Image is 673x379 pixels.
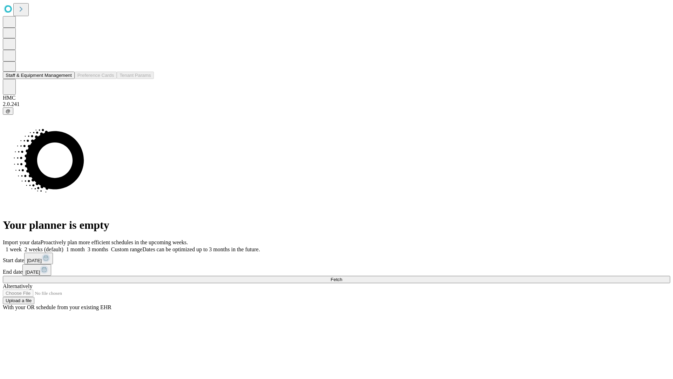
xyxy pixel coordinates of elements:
div: HMC [3,95,670,101]
span: 1 month [66,246,85,252]
span: Dates can be optimized up to 3 months in the future. [142,246,260,252]
span: 3 months [88,246,108,252]
button: @ [3,107,13,115]
button: Preference Cards [75,72,117,79]
span: Fetch [331,277,342,282]
button: [DATE] [22,264,51,276]
div: 2.0.241 [3,101,670,107]
span: 2 weeks (default) [25,246,63,252]
button: Staff & Equipment Management [3,72,75,79]
span: With your OR schedule from your existing EHR [3,304,111,310]
div: Start date [3,253,670,264]
span: Import your data [3,239,41,245]
span: Proactively plan more efficient schedules in the upcoming weeks. [41,239,188,245]
span: @ [6,108,11,114]
span: 1 week [6,246,22,252]
button: [DATE] [24,253,53,264]
span: Custom range [111,246,142,252]
h1: Your planner is empty [3,219,670,232]
span: Alternatively [3,283,32,289]
div: End date [3,264,670,276]
button: Fetch [3,276,670,283]
span: [DATE] [25,270,40,275]
button: Upload a file [3,297,34,304]
span: [DATE] [27,258,42,263]
button: Tenant Params [117,72,154,79]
